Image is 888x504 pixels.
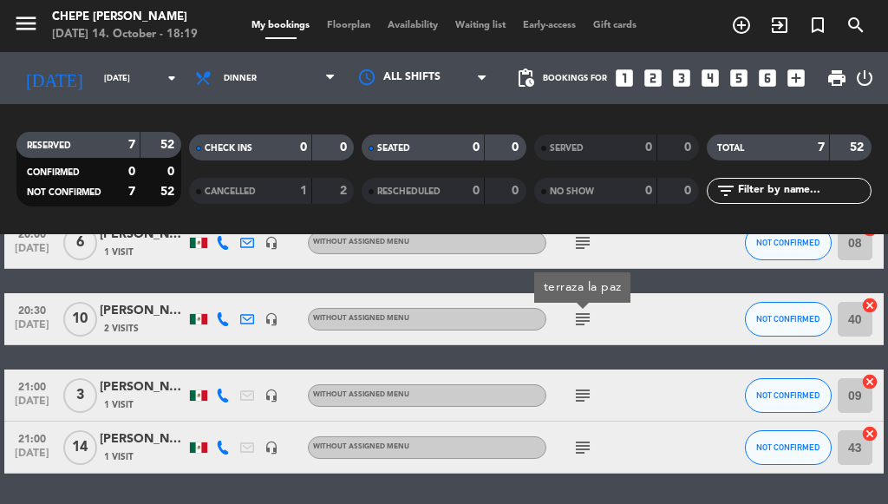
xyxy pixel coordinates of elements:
div: Chepe [PERSON_NAME] [52,9,198,26]
span: Availability [379,21,447,30]
span: 21:00 [10,376,54,396]
strong: 1 [300,185,307,197]
span: SEATED [377,144,410,153]
span: CANCELLED [205,187,256,196]
span: NOT CONFIRMED [756,238,819,247]
button: NOT CONFIRMED [745,378,832,413]
i: headset_mic [264,312,278,326]
strong: 2 [340,185,350,197]
span: Floorplan [318,21,379,30]
span: 6 [63,226,97,260]
span: Without assigned menu [313,391,409,398]
i: looks_6 [756,67,779,89]
div: [PERSON_NAME] [100,429,186,449]
span: 3 [63,378,97,413]
i: search [846,15,866,36]
span: 1 Visit [104,398,134,412]
span: pending_actions [515,68,536,88]
strong: 0 [645,141,652,154]
i: looks_two [642,67,664,89]
strong: 0 [128,166,135,178]
i: exit_to_app [769,15,790,36]
span: [DATE] [10,319,54,339]
span: [DATE] [10,448,54,468]
i: add_box [785,67,807,89]
i: cancel [861,373,878,390]
span: print [826,68,847,88]
button: NOT CONFIRMED [745,226,832,260]
i: subject [572,232,593,253]
strong: 0 [684,141,695,154]
i: turned_in_not [807,15,828,36]
span: Without assigned menu [313,315,409,322]
i: looks_4 [699,67,721,89]
i: looks_one [613,67,636,89]
span: 2 Visits [104,322,139,336]
i: arrow_drop_down [161,68,182,88]
div: terraza la paz [544,278,622,297]
span: NOT CONFIRMED [756,314,819,324]
i: cancel [861,297,878,314]
i: [DATE] [13,61,95,95]
i: headset_mic [264,236,278,250]
span: NO SHOW [550,187,594,196]
strong: 0 [340,141,350,154]
span: 14 [63,430,97,465]
span: NOT CONFIRMED [756,390,819,400]
i: subject [572,309,593,330]
i: filter_list [715,180,736,201]
span: Gift cards [584,21,645,30]
div: [PERSON_NAME] De [PERSON_NAME] [100,225,186,245]
button: NOT CONFIRMED [745,430,832,465]
span: NOT CONFIRMED [27,188,101,197]
div: LOG OUT [854,52,875,104]
strong: 0 [167,166,178,178]
i: headset_mic [264,441,278,455]
span: My bookings [243,21,318,30]
strong: 0 [645,185,652,197]
span: Without assigned menu [313,239,409,245]
span: 21:00 [10,428,54,448]
button: menu [13,10,39,43]
strong: 7 [818,141,825,154]
i: subject [572,385,593,406]
button: NOT CONFIRMED [745,302,832,337]
span: RESCHEDULED [377,187,441,196]
div: [DATE] 14. October - 18:19 [52,26,198,43]
span: Without assigned menu [313,443,409,450]
i: add_circle_outline [731,15,752,36]
span: 10 [63,302,97,337]
strong: 0 [512,141,522,154]
span: 20:30 [10,299,54,319]
i: headset_mic [264,389,278,403]
i: looks_5 [728,67,750,89]
div: [PERSON_NAME] [100,377,186,397]
span: Bookings for [543,74,607,83]
i: looks_3 [670,67,693,89]
span: Early-access [514,21,584,30]
strong: 7 [128,139,135,151]
span: CHECK INS [205,144,252,153]
strong: 52 [160,186,178,198]
span: [DATE] [10,243,54,263]
span: SERVED [550,144,584,153]
strong: 0 [300,141,307,154]
i: subject [572,437,593,458]
span: RESERVED [27,141,71,150]
strong: 0 [684,185,695,197]
strong: 52 [850,141,867,154]
strong: 0 [512,185,522,197]
span: TOTAL [717,144,744,153]
div: [PERSON_NAME] [100,301,186,321]
strong: 0 [473,141,480,154]
i: menu [13,10,39,36]
strong: 0 [473,185,480,197]
strong: 52 [160,139,178,151]
i: power_settings_new [854,68,875,88]
strong: 7 [128,186,135,198]
span: 1 Visit [104,450,134,464]
span: NOT CONFIRMED [756,442,819,452]
i: cancel [861,425,878,442]
span: 1 Visit [104,245,134,259]
span: CONFIRMED [27,168,80,177]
